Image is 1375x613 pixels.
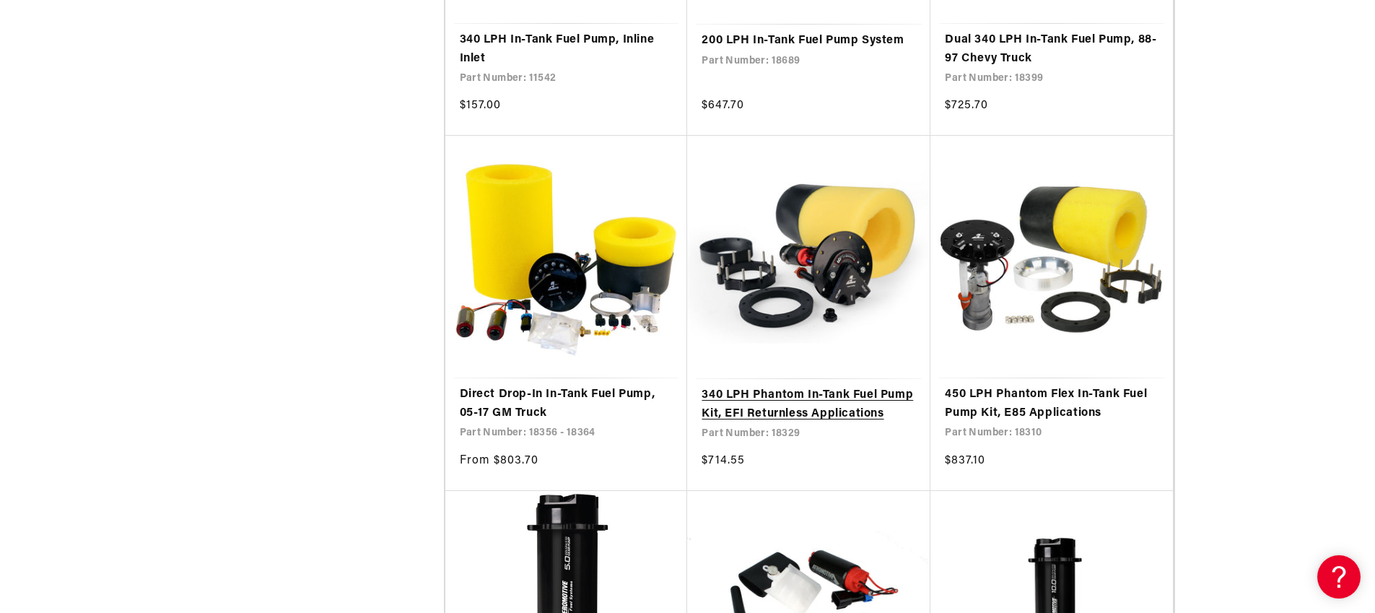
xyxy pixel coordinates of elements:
a: Direct Drop-In In-Tank Fuel Pump, 05-17 GM Truck [460,386,673,422]
a: 200 LPH In-Tank Fuel Pump System [702,32,916,51]
a: 340 LPH Phantom In-Tank Fuel Pump Kit, EFI Returnless Applications [702,386,916,423]
a: 340 LPH In-Tank Fuel Pump, Inline Inlet [460,31,673,68]
a: Dual 340 LPH In-Tank Fuel Pump, 88-97 Chevy Truck [945,31,1158,68]
a: 450 LPH Phantom Flex In-Tank Fuel Pump Kit, E85 Applications [945,386,1158,422]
